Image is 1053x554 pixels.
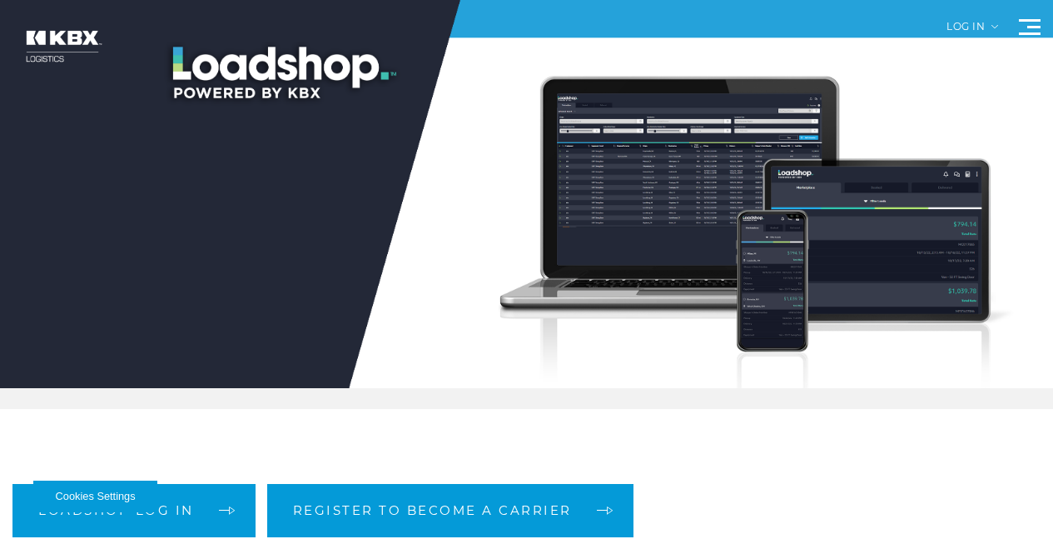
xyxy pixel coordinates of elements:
[38,504,194,517] span: Loadshop log in
[33,481,157,512] button: Cookies Settings
[946,22,998,44] div: Log in
[12,17,112,76] img: kbx logo
[293,504,572,517] span: Register to become a carrier
[267,484,633,537] a: Register to become a carrier arrow arrow
[991,25,998,28] img: arrow
[12,484,256,537] a: Loadshop log in arrow arrow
